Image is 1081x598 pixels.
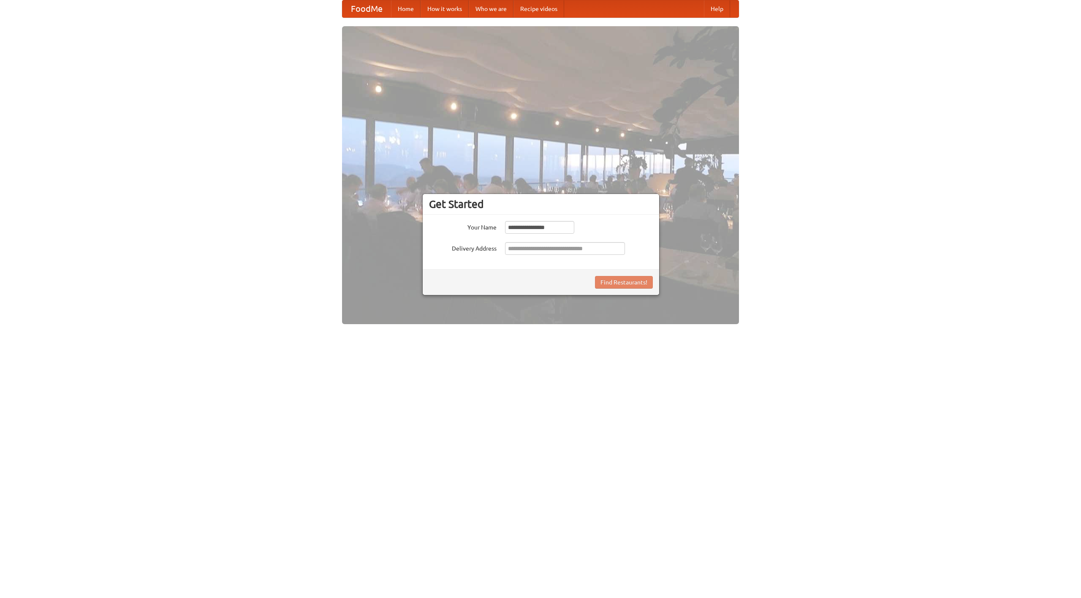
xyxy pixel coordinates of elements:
label: Delivery Address [429,242,497,253]
a: Home [391,0,421,17]
a: Help [704,0,730,17]
label: Your Name [429,221,497,232]
a: Recipe videos [513,0,564,17]
a: Who we are [469,0,513,17]
h3: Get Started [429,198,653,210]
button: Find Restaurants! [595,276,653,289]
a: FoodMe [342,0,391,17]
a: How it works [421,0,469,17]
